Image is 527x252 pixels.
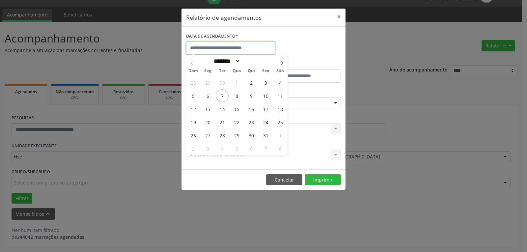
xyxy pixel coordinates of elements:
span: Outubro 14, 2025 [216,102,229,115]
span: Seg [201,69,215,73]
span: Outubro 30, 2025 [245,129,258,142]
span: Qui [244,69,259,73]
span: Novembro 3, 2025 [201,142,214,155]
span: Dom [186,69,201,73]
span: Novembro 8, 2025 [274,142,287,155]
span: Outubro 16, 2025 [245,102,258,115]
label: ATÉ [265,59,341,70]
span: Outubro 21, 2025 [216,116,229,128]
span: Ter [215,69,230,73]
select: Month [211,58,240,65]
span: Novembro 1, 2025 [274,129,287,142]
span: Novembro 7, 2025 [259,142,272,155]
span: Outubro 26, 2025 [187,129,200,142]
span: Setembro 28, 2025 [187,76,200,89]
span: Outubro 1, 2025 [230,76,243,89]
span: Outubro 10, 2025 [259,89,272,102]
span: Outubro 25, 2025 [274,116,287,128]
span: Qua [230,69,244,73]
span: Outubro 9, 2025 [245,89,258,102]
span: Outubro 6, 2025 [201,89,214,102]
label: DATA DE AGENDAMENTO [186,31,238,42]
span: Outubro 28, 2025 [216,129,229,142]
span: Outubro 17, 2025 [259,102,272,115]
h5: Relatório de agendamentos [186,13,262,22]
span: Outubro 20, 2025 [201,116,214,128]
span: Sex [259,69,273,73]
span: Outubro 23, 2025 [245,116,258,128]
span: Novembro 2, 2025 [187,142,200,155]
span: Outubro 4, 2025 [274,76,287,89]
button: Close [332,9,346,25]
span: Outubro 5, 2025 [187,89,200,102]
span: Outubro 22, 2025 [230,116,243,128]
span: Outubro 12, 2025 [187,102,200,115]
button: Cancelar [266,174,302,185]
span: Outubro 18, 2025 [274,102,287,115]
span: Outubro 29, 2025 [230,129,243,142]
span: Novembro 5, 2025 [230,142,243,155]
span: Outubro 19, 2025 [187,116,200,128]
span: Outubro 27, 2025 [201,129,214,142]
span: Outubro 24, 2025 [259,116,272,128]
span: Novembro 4, 2025 [216,142,229,155]
span: Outubro 13, 2025 [201,102,214,115]
input: Year [240,58,262,65]
span: Setembro 29, 2025 [201,76,214,89]
span: Outubro 31, 2025 [259,129,272,142]
span: Outubro 7, 2025 [216,89,229,102]
span: Sáb [273,69,288,73]
span: Outubro 8, 2025 [230,89,243,102]
span: Outubro 3, 2025 [259,76,272,89]
button: Imprimir [305,174,341,185]
span: Outubro 11, 2025 [274,89,287,102]
span: Setembro 30, 2025 [216,76,229,89]
span: Novembro 6, 2025 [245,142,258,155]
span: Outubro 2, 2025 [245,76,258,89]
span: Outubro 15, 2025 [230,102,243,115]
